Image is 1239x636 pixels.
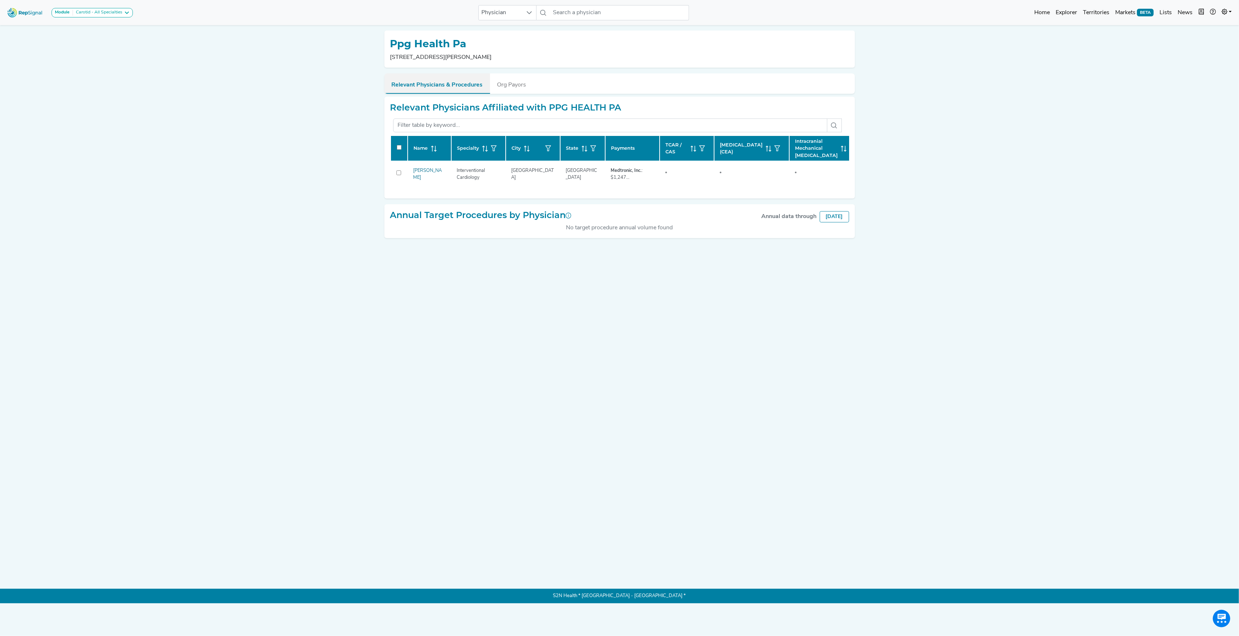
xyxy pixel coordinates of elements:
[1112,5,1157,20] a: MarketsBETA
[1137,9,1154,16] span: BETA
[414,145,428,152] span: Name
[52,8,133,17] button: ModuleCarotid - All Specialties
[453,167,504,181] div: Interventional Cardiology
[490,73,534,93] button: Org Payors
[390,53,492,62] p: [STREET_ADDRESS][PERSON_NAME]
[73,10,122,16] div: Carotid - All Specialties
[390,38,466,50] h1: Ppg Health Pa
[1175,5,1195,20] a: News
[666,141,688,155] span: TCAR / CAS
[611,167,654,181] div: : $1,247
[820,211,849,222] div: [DATE]
[384,589,855,603] p: S2N Health * [GEOGRAPHIC_DATA] - [GEOGRAPHIC_DATA] *
[720,141,763,155] span: [MEDICAL_DATA] (CEA)
[390,224,849,232] div: No target procedure annual volume found
[479,5,522,20] span: Physician
[1080,5,1112,20] a: Territories
[550,5,689,20] input: Search a physician
[507,167,559,181] div: [GEOGRAPHIC_DATA]
[762,212,817,221] div: Annual data through
[390,102,621,113] h2: Relevant Physicians Affiliated with PPG HEALTH PA
[390,210,572,221] h2: Annual Target Procedures by Physician
[611,168,642,173] strong: Medtronic, Inc.
[1053,5,1080,20] a: Explorer
[1157,5,1175,20] a: Lists
[1031,5,1053,20] a: Home
[457,145,479,152] span: Specialty
[413,168,442,180] a: [PERSON_NAME]
[566,145,579,152] span: State
[611,145,635,152] span: Payments
[384,73,490,94] button: Relevant Physicians & Procedures
[512,145,521,152] span: City
[55,10,70,15] strong: Module
[562,167,604,181] div: [GEOGRAPHIC_DATA]
[795,138,838,159] span: Intracranial Mechanical [MEDICAL_DATA]
[393,118,827,132] input: Filter table by keyword...
[1195,5,1207,20] button: Intel Book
